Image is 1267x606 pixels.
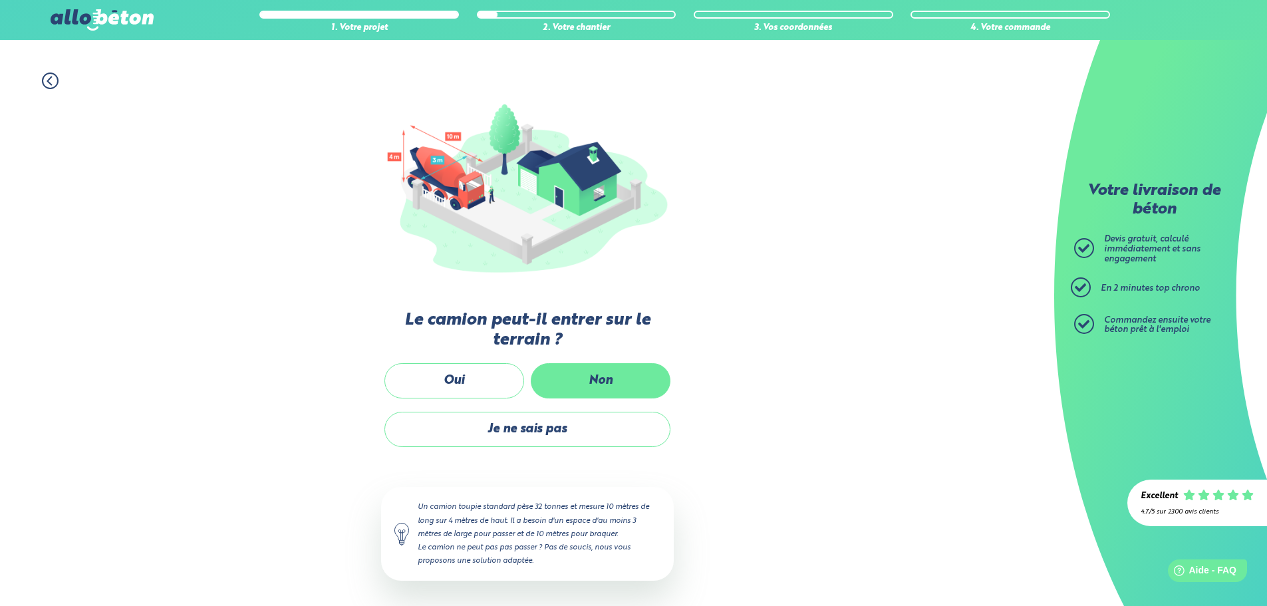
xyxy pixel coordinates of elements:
label: Je ne sais pas [384,412,670,447]
label: Oui [384,363,524,398]
div: 2. Votre chantier [477,23,676,33]
div: 3. Vos coordonnées [694,23,893,33]
div: Un camion toupie standard pèse 32 tonnes et mesure 10 mètres de long sur 4 mètres de haut. Il a b... [381,487,674,581]
div: Excellent [1141,492,1178,502]
img: allobéton [51,9,153,31]
span: En 2 minutes top chrono [1101,284,1200,293]
span: Devis gratuit, calculé immédiatement et sans engagement [1104,235,1200,263]
label: Le camion peut-il entrer sur le terrain ? [381,311,674,350]
div: 4.7/5 sur 2300 avis clients [1141,508,1254,516]
label: Non [531,363,670,398]
iframe: Help widget launcher [1149,554,1252,591]
div: 4. Votre commande [911,23,1110,33]
span: Commandez ensuite votre béton prêt à l'emploi [1104,316,1210,335]
div: 1. Votre projet [259,23,459,33]
p: Votre livraison de béton [1077,182,1230,219]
